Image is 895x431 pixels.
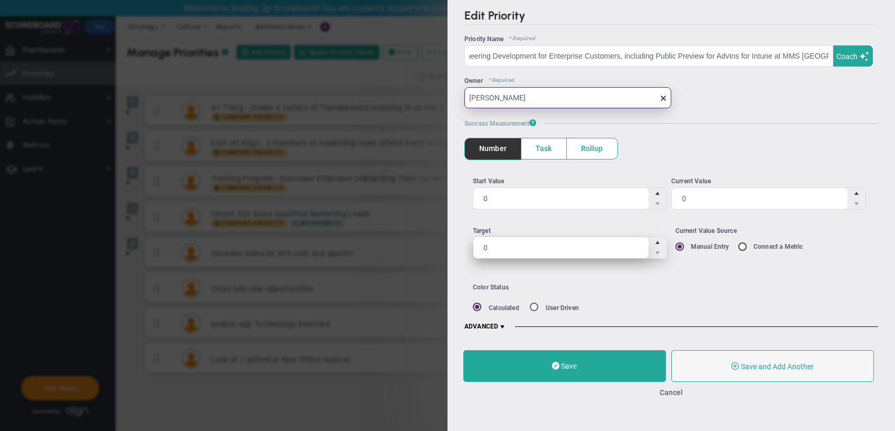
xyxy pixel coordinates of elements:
div: Owner [464,77,878,85]
span: * Required [483,77,515,85]
input: Start Value [473,188,649,209]
span: Coach [836,52,858,61]
div: Target [473,226,668,236]
label: Connect a Metric [754,243,803,250]
span: ADVANCED [464,323,507,331]
span: Task [521,138,566,159]
div: Current Value [671,176,866,186]
input: Target [473,237,649,258]
span: * Required [503,35,535,43]
span: Increase value [848,188,865,199]
span: Decrease value [649,248,667,258]
button: Save [463,350,666,382]
label: User Driven [546,304,579,312]
label: Manual Entry [691,243,729,250]
span: Decrease value [649,199,667,209]
div: Current Value Source [675,226,870,236]
input: Current Value [672,188,848,209]
button: Coach [833,45,873,67]
span: Increase value [649,188,667,199]
div: Color Status [473,284,716,291]
span: Success Measurement [464,119,536,127]
button: Save and Add Another [671,350,874,382]
span: Number [465,138,521,159]
input: Search or Invite Team Members [464,87,671,108]
div: Start Value [473,176,668,186]
span: clear [671,92,680,102]
span: Increase value [649,237,667,248]
div: Priority Name [464,35,878,43]
span: Save [561,362,577,370]
span: Decrease value [848,199,865,209]
span: Rollup [567,138,617,159]
button: Cancel [660,388,683,397]
h2: Edit Priority [464,8,878,25]
label: Calculated [489,304,519,312]
span: Save and Add Another [741,362,814,371]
